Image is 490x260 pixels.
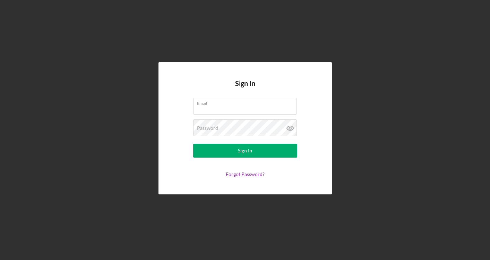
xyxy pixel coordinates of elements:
button: Sign In [193,144,297,158]
label: Password [197,125,218,131]
h4: Sign In [235,79,255,98]
a: Forgot Password? [226,171,265,177]
label: Email [197,98,297,106]
div: Sign In [238,144,252,158]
